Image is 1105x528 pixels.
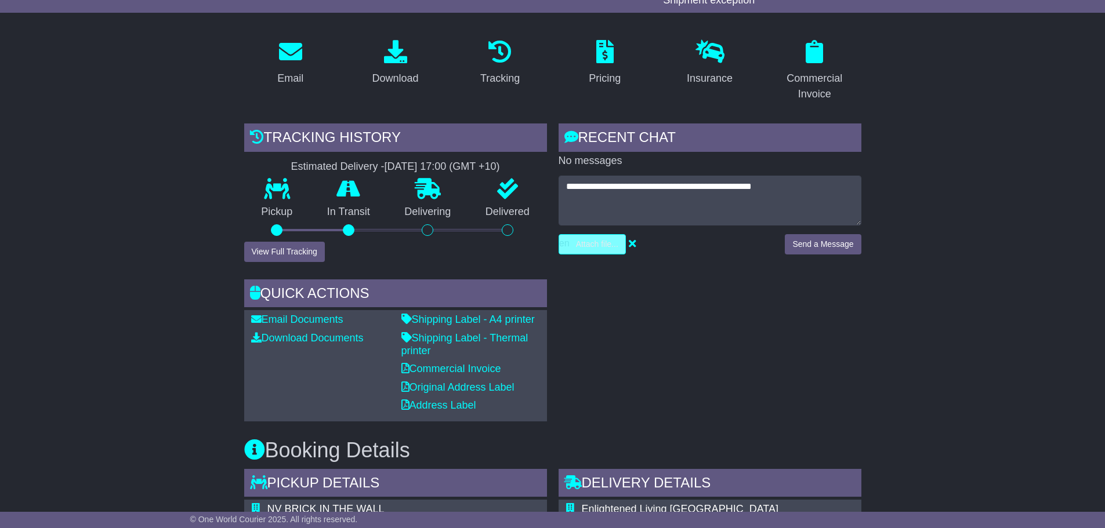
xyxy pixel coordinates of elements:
a: Tracking [473,36,527,90]
a: Download Documents [251,332,364,344]
p: Delivered [468,206,547,219]
p: In Transit [310,206,387,219]
div: Download [372,71,418,86]
span: © One World Courier 2025. All rights reserved. [190,515,358,524]
div: Email [277,71,303,86]
a: Shipping Label - Thermal printer [401,332,528,356]
a: Commercial Invoice [768,36,861,106]
p: No messages [559,155,861,167]
span: Enlightened Living [GEOGRAPHIC_DATA] [582,503,778,515]
a: Address Label [401,399,476,411]
div: Tracking [480,71,520,86]
a: Pricing [581,36,628,90]
div: Quick Actions [244,279,547,311]
p: Delivering [387,206,469,219]
div: Tracking history [244,123,547,155]
button: View Full Tracking [244,242,325,262]
div: Delivery Details [559,469,861,500]
a: Download [364,36,426,90]
a: Commercial Invoice [401,363,501,374]
div: RECENT CHAT [559,123,861,155]
a: Email Documents [251,314,343,325]
div: [DATE] 17:00 (GMT +10) [385,161,500,173]
a: Shipping Label - A4 printer [401,314,535,325]
div: Pricing [589,71,621,86]
h3: Booking Details [244,439,861,462]
div: Commercial Invoice [776,71,854,102]
a: Insurance [679,36,740,90]
span: NV BRICK IN THE WALL [267,503,385,515]
p: Pickup [244,206,310,219]
button: Send a Message [785,234,861,254]
a: Email [270,36,311,90]
div: Insurance [687,71,733,86]
div: Estimated Delivery - [244,161,547,173]
a: Original Address Label [401,381,515,393]
div: Pickup Details [244,469,547,500]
